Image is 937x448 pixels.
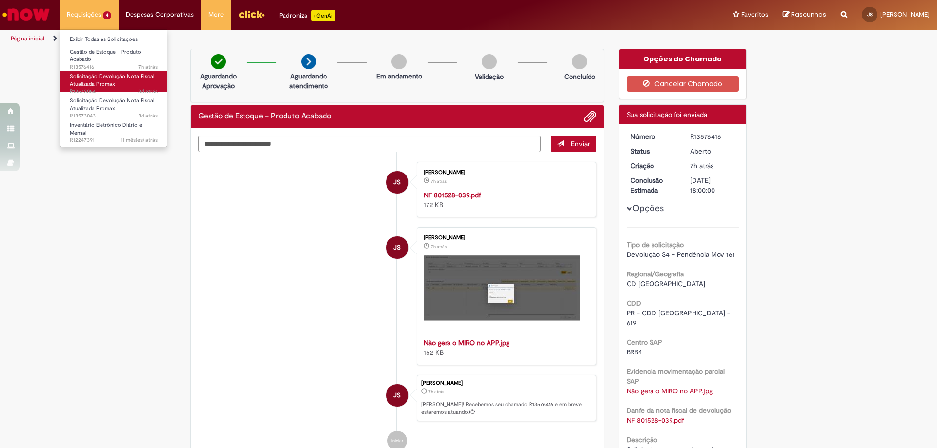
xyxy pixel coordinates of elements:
p: [PERSON_NAME]! Recebemos seu chamado R13576416 e em breve estaremos atuando. [421,401,591,416]
p: Aguardando Aprovação [195,71,242,91]
textarea: Digite sua mensagem aqui... [198,136,541,152]
div: Aberto [690,146,735,156]
img: img-circle-grey.png [572,54,587,69]
b: Danfe da nota fiscal de devolução [627,406,731,415]
p: Em andamento [376,71,422,81]
span: JS [393,384,401,407]
div: Jalom Faria Dos Santos [386,171,408,194]
div: [PERSON_NAME] [424,170,586,175]
span: BRB4 [627,348,642,356]
span: 3d atrás [138,112,158,119]
p: +GenAi [311,10,335,21]
span: 11 mês(es) atrás [121,136,158,144]
span: 7h atrás [431,178,447,184]
img: img-circle-grey.png [482,54,497,69]
dt: Criação [623,161,683,171]
dt: Status [623,146,683,156]
span: Devolução S4 – Pendência Mov 161 [627,250,735,259]
span: PR - CDD [GEOGRAPHIC_DATA] - 619 [627,309,732,327]
span: Sua solicitação foi enviada [627,110,707,119]
b: Descrição [627,435,657,444]
h2: Gestão de Estoque – Produto Acabado Histórico de tíquete [198,112,331,121]
time: 29/09/2025 12:00:50 [138,63,158,71]
div: R13576416 [690,132,735,141]
div: [PERSON_NAME] [421,380,591,386]
b: Regional/Geografia [627,270,684,278]
dt: Número [623,132,683,141]
span: Favoritos [741,10,768,19]
b: Centro SAP [627,338,662,347]
button: Enviar [551,136,596,152]
span: Enviar [571,139,590,148]
img: img-circle-grey.png [391,54,407,69]
img: arrow-next.png [301,54,316,69]
a: Rascunhos [783,10,826,19]
a: Exibir Todas as Solicitações [60,34,167,45]
span: Inventário Eletrônico Diário e Mensal [70,121,142,136]
span: JS [393,236,401,259]
span: R12247391 [70,136,158,144]
button: Adicionar anexos [584,110,596,123]
div: [DATE] 18:00:00 [690,175,735,195]
div: 152 KB [424,338,586,357]
a: Aberto R13573043 : Solicitação Devolução Nota Fiscal Atualizada Promax [60,96,167,117]
span: [PERSON_NAME] [880,10,930,19]
div: Opções do Chamado [619,49,747,69]
div: 172 KB [424,190,586,210]
a: Download de Não gera o MIRO no APP.jpg [627,387,713,395]
time: 29/09/2025 11:49:43 [431,244,447,250]
a: NF 801528-039.pdf [424,191,481,199]
span: R13573043 [70,112,158,120]
span: JS [867,11,873,18]
a: Página inicial [11,35,44,42]
span: R13576416 [70,63,158,71]
a: Aberto R13573054 : Solicitação Devolução Nota Fiscal Atualizada Promax [60,71,167,92]
span: 3d atrás [138,88,158,95]
div: Jalom Faria Dos Santos [386,236,408,259]
span: Rascunhos [791,10,826,19]
time: 29/09/2025 12:00:48 [690,161,713,170]
span: More [208,10,224,19]
p: Aguardando atendimento [285,71,332,91]
time: 07/11/2024 20:08:58 [121,136,158,144]
b: Tipo de solicitação [627,240,684,249]
dt: Conclusão Estimada [623,175,683,195]
ul: Trilhas de página [7,30,617,48]
img: check-circle-green.png [211,54,226,69]
span: 7h atrás [428,389,444,395]
span: R13573054 [70,88,158,96]
div: Jalom Faria Dos Santos [386,384,408,407]
div: Padroniza [279,10,335,21]
span: JS [393,171,401,194]
span: Despesas Corporativas [126,10,194,19]
div: [PERSON_NAME] [424,235,586,241]
time: 27/09/2025 13:06:51 [138,112,158,119]
time: 29/09/2025 12:00:48 [428,389,444,395]
a: Aberto R13576416 : Gestão de Estoque – Produto Acabado [60,47,167,68]
time: 29/09/2025 11:58:26 [431,178,447,184]
span: Solicitação Devolução Nota Fiscal Atualizada Promax [70,73,154,88]
a: Aberto R12247391 : Inventário Eletrônico Diário e Mensal [60,120,167,141]
a: Não gera o MIRO no APP.jpg [424,338,509,347]
ul: Requisições [60,29,167,147]
p: Concluído [564,72,595,81]
img: ServiceNow [1,5,51,24]
button: Cancelar Chamado [627,76,739,92]
b: CDD [627,299,641,308]
span: 7h atrás [431,244,447,250]
span: 7h atrás [138,63,158,71]
b: Evidencia movimentação parcial SAP [627,367,725,386]
span: Gestão de Estoque – Produto Acabado [70,48,141,63]
div: 29/09/2025 12:00:48 [690,161,735,171]
span: Solicitação Devolução Nota Fiscal Atualizada Promax [70,97,154,112]
p: Validação [475,72,504,81]
span: CD [GEOGRAPHIC_DATA] [627,279,705,288]
img: click_logo_yellow_360x200.png [238,7,265,21]
span: 7h atrás [690,161,713,170]
li: Jalom Faria Dos Santos [198,375,596,422]
span: 4 [103,11,111,19]
a: Download de NF 801528-039.pdf [627,416,684,425]
span: Requisições [67,10,101,19]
